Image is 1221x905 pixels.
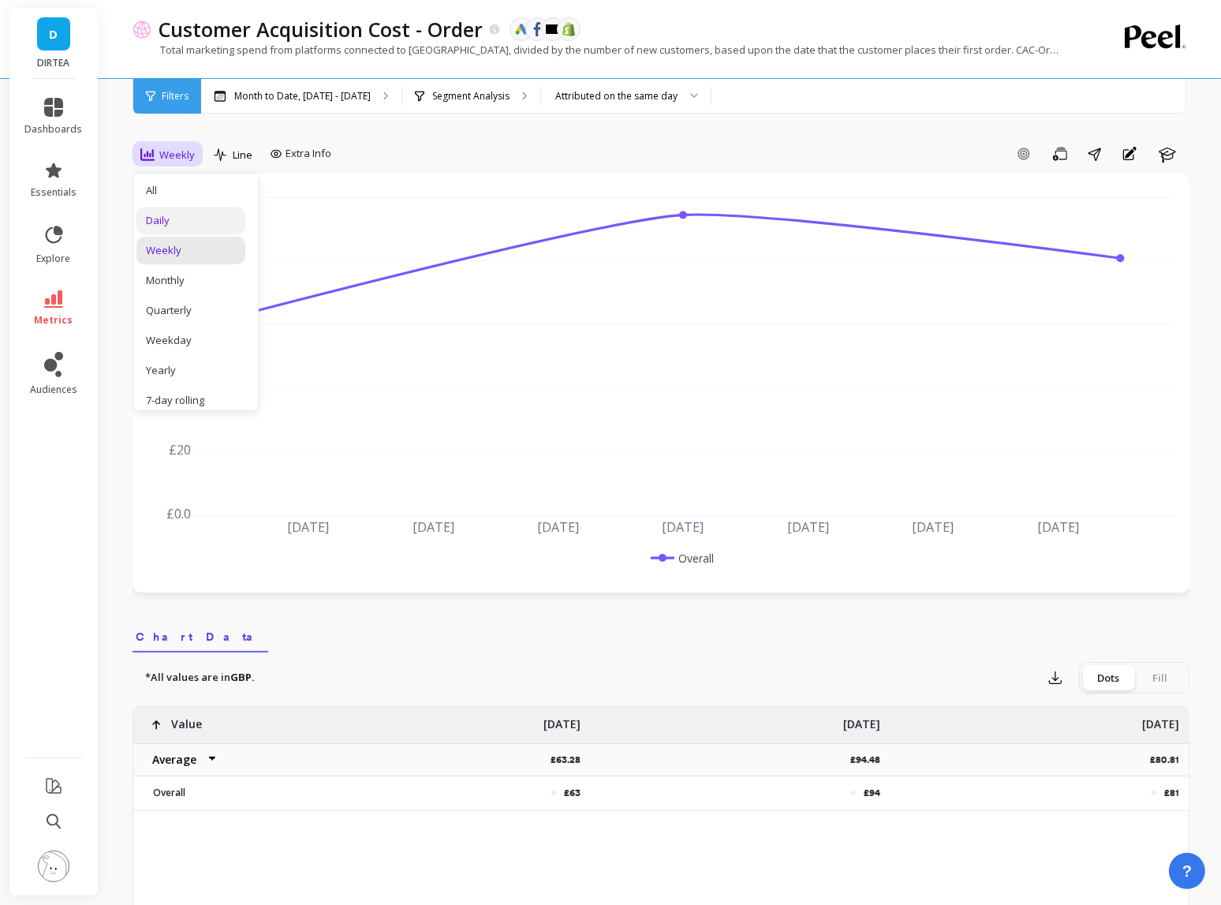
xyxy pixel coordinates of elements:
span: Extra Info [286,146,331,162]
img: api.fb.svg [530,22,544,36]
span: Chart Data [136,629,265,645]
p: [DATE] [543,707,581,732]
div: Quarterly [146,303,236,318]
p: *All values are in [145,670,255,686]
span: essentials [31,186,77,199]
img: header icon [133,20,151,39]
div: Dots [1082,665,1134,690]
p: Month to Date, [DATE] - [DATE] [234,90,371,103]
div: Monthly [146,273,236,288]
p: [DATE] [1142,707,1179,732]
span: Weekly [159,148,195,163]
nav: Tabs [133,616,1189,653]
p: £94.48 [850,754,890,766]
strong: GBP. [230,670,255,684]
p: £63.28 [551,754,590,766]
p: £94 [864,787,880,799]
span: ? [1182,860,1192,882]
p: Overall [144,787,282,799]
img: profile picture [38,851,69,882]
p: Value [171,707,202,732]
p: £80.81 [1150,754,1189,766]
div: Weekly [146,243,236,258]
p: £63 [564,787,581,799]
span: D [50,25,58,43]
div: 7-day rolling [146,393,236,408]
span: Line [233,148,252,163]
p: Segment Analysis [432,90,510,103]
span: explore [37,252,71,265]
img: api.klaviyo.svg [546,24,560,34]
img: api.shopify.svg [562,22,576,36]
div: Weekday [146,333,236,348]
div: Yearly [146,363,236,378]
div: All [146,183,236,198]
div: Daily [146,213,236,228]
span: audiences [30,383,77,396]
p: Total marketing spend from platforms connected to [GEOGRAPHIC_DATA], divided by the number of new... [133,43,1060,57]
p: Customer Acquisition Cost - Order [159,16,484,43]
span: dashboards [25,123,83,136]
div: Fill [1134,665,1186,690]
button: ? [1169,853,1205,889]
img: api.google.svg [514,22,528,36]
span: metrics [35,314,73,327]
div: Attributed on the same day [555,88,678,103]
p: [DATE] [843,707,880,732]
span: Filters [162,90,189,103]
p: £81 [1164,787,1179,799]
p: DIRTEA [25,57,83,69]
